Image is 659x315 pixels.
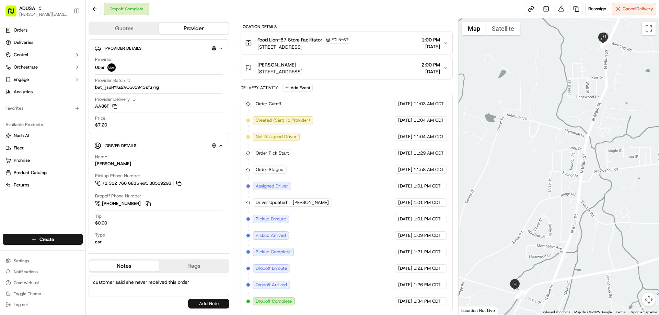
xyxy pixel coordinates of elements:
[48,116,83,121] a: Powered byPylon
[5,182,80,188] a: Returns
[612,3,656,15] button: CancelDelivery
[95,115,105,121] span: Price
[95,57,112,63] span: Provider
[7,65,19,78] img: 1736555255976-a54dd68f-1ca7-489b-9aae-adbdc363a1c4
[515,290,523,299] div: 10
[256,117,310,123] span: Created (Sent To Provider)
[14,52,28,58] span: Control
[414,232,441,239] span: 1:09 PM CDT
[14,302,28,307] span: Log out
[39,236,54,243] span: Create
[414,150,444,156] span: 11:29 AM CDT
[3,155,83,166] button: Promise
[398,199,412,206] span: [DATE]
[282,84,313,92] button: Add Event
[241,85,278,90] div: Delivery Activity
[256,134,297,140] span: Not Assigned Driver
[94,140,223,151] button: Driver Details
[95,213,102,219] span: Tip
[398,249,412,255] span: [DATE]
[95,154,107,160] span: Name
[570,218,579,227] div: 11
[256,167,284,173] span: Order Staged
[4,97,55,109] a: 📗Knowledge Base
[7,27,125,38] p: Welcome 👋
[105,143,136,148] span: Driver Details
[414,282,441,288] span: 1:26 PM CDT
[95,193,141,199] span: Dropoff Phone Number
[89,276,229,296] textarea: customer said she never received this order
[623,6,653,12] span: Cancel Delivery
[3,234,83,245] button: Create
[3,119,83,130] div: Available Products
[5,145,80,151] a: Fleet
[95,232,105,238] span: Type
[256,249,291,255] span: Pickup Complete
[600,39,609,48] div: 14
[414,183,441,189] span: 1:01 PM CDT
[7,7,21,21] img: Nash
[3,49,83,60] button: Control
[14,64,38,70] span: Orchestrate
[398,150,412,156] span: [DATE]
[3,180,83,191] button: Returns
[256,101,281,107] span: Order Cutoff
[414,117,444,123] span: 11:04 AM CDT
[14,145,24,151] span: Fleet
[18,44,124,51] input: Got a question? Start typing here...
[14,39,33,46] span: Deliveries
[257,44,351,50] span: [STREET_ADDRESS]
[3,103,83,114] div: Favorites
[414,167,444,173] span: 11:58 AM CDT
[241,32,452,54] button: Food Lion-67 Store FacilitatorFDLN-67[STREET_ADDRESS]1:00 PM[DATE]
[398,117,412,123] span: [DATE]
[3,300,83,310] button: Log out
[3,289,83,299] button: Toggle Theme
[629,310,657,314] a: Report a map error
[421,68,440,75] span: [DATE]
[460,306,483,315] img: Google
[95,173,140,179] span: Pickup Phone Number
[414,216,441,222] span: 1:01 PM CDT
[3,3,71,19] button: ADUSA[PERSON_NAME][EMAIL_ADDRESS][PERSON_NAME][DOMAIN_NAME]
[19,12,68,17] span: [PERSON_NAME][EMAIL_ADDRESS][PERSON_NAME][DOMAIN_NAME]
[256,216,286,222] span: Pickup Enroute
[95,103,117,109] button: AA86F
[95,239,102,245] div: car
[95,122,107,128] span: $7.20
[3,267,83,277] button: Notifications
[574,310,612,314] span: Map data ©2025 Google
[89,261,159,271] button: Notes
[23,72,87,78] div: We're available if you need us!
[107,63,116,72] img: profile_uber_ahold_partner.png
[414,249,441,255] span: 1:21 PM CDT
[616,310,625,314] a: Terms (opens in new tab)
[58,100,63,106] div: 💻
[414,199,441,206] span: 1:01 PM CDT
[14,291,41,296] span: Toggle Theme
[117,68,125,76] button: Start new chat
[398,167,412,173] span: [DATE]
[159,23,229,34] button: Provider
[95,200,152,207] button: [PHONE_NUMBER]
[256,232,286,239] span: Pickup Arrived
[293,199,329,206] span: [PERSON_NAME]
[462,22,486,35] button: Show street map
[7,100,12,106] div: 📗
[3,86,83,97] a: Analytics
[256,298,292,304] span: Dropoff Complete
[398,265,412,271] span: [DATE]
[65,99,110,106] span: API Documentation
[414,298,441,304] span: 1:34 PM CDT
[257,68,302,75] span: [STREET_ADDRESS]
[23,65,113,72] div: Start new chat
[256,265,287,271] span: Dropoff Enroute
[398,101,412,107] span: [DATE]
[105,46,141,51] span: Provider Details
[14,157,30,163] span: Promise
[257,36,322,43] span: Food Lion-67 Store Facilitator
[3,278,83,288] button: Chat with us!
[3,62,83,73] button: Orchestrate
[256,282,287,288] span: Dropoff Arrived
[14,27,27,33] span: Orders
